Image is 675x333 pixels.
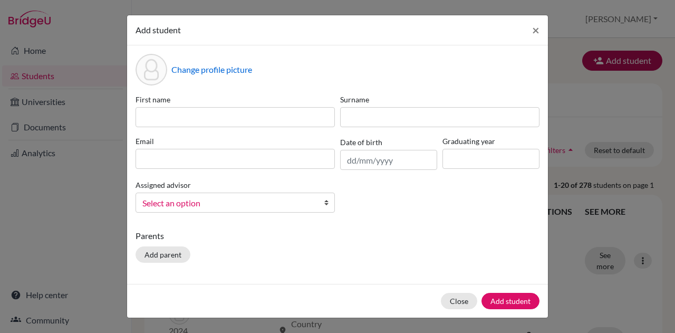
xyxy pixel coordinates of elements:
[136,136,335,147] label: Email
[442,136,539,147] label: Graduating year
[136,54,167,85] div: Profile picture
[136,230,539,242] p: Parents
[136,179,191,191] label: Assigned advisor
[340,150,437,170] input: dd/mm/yyyy
[340,137,382,148] label: Date of birth
[524,15,548,45] button: Close
[136,94,335,105] label: First name
[441,293,477,309] button: Close
[142,196,314,210] span: Select an option
[136,246,190,263] button: Add parent
[136,25,181,35] span: Add student
[340,94,539,105] label: Surname
[481,293,539,309] button: Add student
[532,22,539,37] span: ×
